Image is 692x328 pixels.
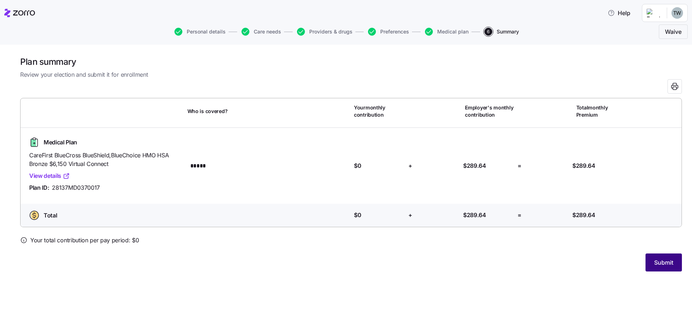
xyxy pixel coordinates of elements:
[309,29,352,34] span: Providers & drugs
[465,104,515,119] span: Employer's monthly contribution
[368,28,409,36] button: Preferences
[671,7,683,19] img: f3bdef7fd84280bec59618c8295f8d27
[659,24,688,39] button: Waive
[44,211,57,220] span: Total
[646,253,682,271] button: Submit
[187,29,226,34] span: Personal details
[296,28,352,36] a: Providers & drugs
[408,161,412,170] span: +
[52,183,100,192] span: 28137MD0370017
[576,104,626,119] span: Total monthly Premium
[29,151,182,169] span: CareFirst BlueCross BlueShield , BlueChoice HMO HSA Bronze $6,150 Virtual Connect
[354,211,361,220] span: $0
[380,29,409,34] span: Preferences
[518,211,522,220] span: =
[30,236,139,245] span: Your total contribution per pay period: $ 0
[518,161,522,170] span: =
[354,161,361,170] span: $0
[437,29,469,34] span: Medical plan
[608,9,630,17] span: Help
[484,28,492,36] span: 6
[425,28,469,36] button: Medical plan
[20,70,682,79] span: Review your election and submit it for enrollment
[241,28,281,36] button: Care needs
[29,171,70,180] a: View details
[602,6,636,20] button: Help
[484,28,519,36] button: 6Summary
[423,28,469,36] a: Medical plan
[44,138,77,147] span: Medical Plan
[240,28,281,36] a: Care needs
[297,28,352,36] button: Providers & drugs
[572,161,595,170] span: $289.64
[29,183,49,192] span: Plan ID:
[654,258,673,267] span: Submit
[173,28,226,36] a: Personal details
[354,104,404,119] span: Your monthly contribution
[665,27,682,36] span: Waive
[497,29,519,34] span: Summary
[408,211,412,220] span: +
[187,108,228,115] span: Who is covered?
[483,28,519,36] a: 6Summary
[572,211,595,220] span: $289.64
[367,28,409,36] a: Preferences
[254,29,281,34] span: Care needs
[647,9,661,17] img: Employer logo
[174,28,226,36] button: Personal details
[20,56,682,67] h1: Plan summary
[463,161,486,170] span: $289.64
[463,211,486,220] span: $289.64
